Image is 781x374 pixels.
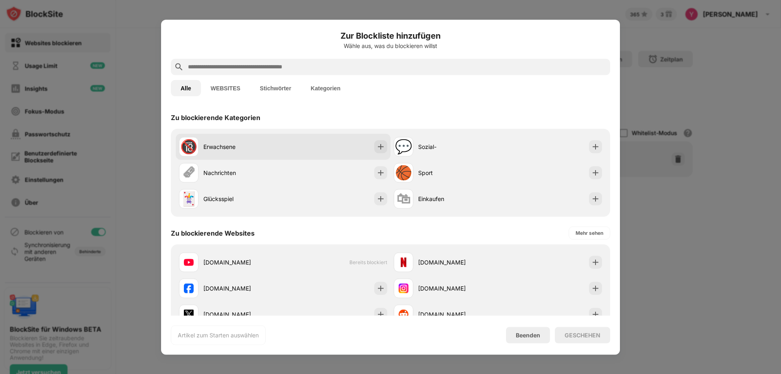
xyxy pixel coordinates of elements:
[399,257,408,267] img: favicons
[203,310,283,319] div: [DOMAIN_NAME]
[201,80,250,96] button: WEBSITES
[180,138,197,155] div: 🔞
[203,284,283,293] div: [DOMAIN_NAME]
[565,332,600,338] div: GESCHEHEN
[203,195,283,203] div: Glücksspiel
[395,164,412,181] div: 🏀
[418,168,498,177] div: Sport
[171,80,201,96] button: Alle
[418,195,498,203] div: Einkaufen
[301,80,350,96] button: Kategorien
[171,229,255,237] div: Zu blockierende Websites
[182,164,196,181] div: 🗞
[418,258,498,267] div: [DOMAIN_NAME]
[180,190,197,207] div: 🃏
[418,284,498,293] div: [DOMAIN_NAME]
[178,331,259,339] div: Artikel zum Starten auswählen
[399,283,408,293] img: favicons
[418,142,498,151] div: Sozial-
[516,332,540,339] div: Beenden
[395,138,412,155] div: 💬
[397,190,410,207] div: 🛍
[171,42,610,49] div: Wähle aus, was du blockieren willst
[418,310,498,319] div: [DOMAIN_NAME]
[349,259,387,265] span: Bereits blockiert
[250,80,301,96] button: Stichwörter
[203,142,283,151] div: Erwachsene
[203,258,283,267] div: [DOMAIN_NAME]
[184,283,194,293] img: favicons
[171,29,610,42] h6: Zur Blockliste hinzufügen
[399,309,408,319] img: favicons
[174,62,184,72] img: search.svg
[171,113,260,121] div: Zu blockierende Kategorien
[576,229,603,237] div: Mehr sehen
[203,168,283,177] div: Nachrichten
[184,309,194,319] img: favicons
[184,257,194,267] img: favicons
